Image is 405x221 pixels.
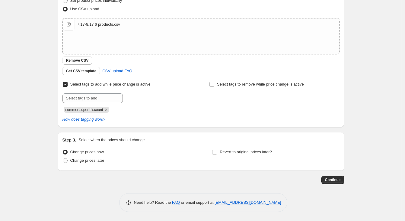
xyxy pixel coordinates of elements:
[217,82,304,86] span: Select tags to remove while price change is active
[180,200,215,205] span: or email support at
[321,176,344,184] button: Continue
[99,66,136,76] a: CSV upload FAQ
[62,137,76,143] h2: Step 3.
[62,117,105,122] a: How does tagging work?
[104,107,109,112] button: Remove summer super discount
[62,67,100,75] button: Get CSV template
[62,93,123,103] input: Select tags to add
[62,56,92,65] button: Remove CSV
[102,68,132,74] span: CSV upload FAQ
[325,177,341,182] span: Continue
[215,200,281,205] a: [EMAIL_ADDRESS][DOMAIN_NAME]
[70,150,104,154] span: Change prices now
[172,200,180,205] a: FAQ
[65,108,103,112] span: summer super discount
[66,58,89,63] span: Remove CSV
[220,150,272,154] span: Revert to original prices later?
[78,137,145,143] p: Select when the prices should change
[66,69,97,73] span: Get CSV template
[70,158,104,163] span: Change prices later
[70,7,99,11] span: Use CSV upload
[134,200,172,205] span: Need help? Read the
[77,21,120,28] div: 7.17-8.17 6 products.csv
[70,82,151,86] span: Select tags to add while price change is active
